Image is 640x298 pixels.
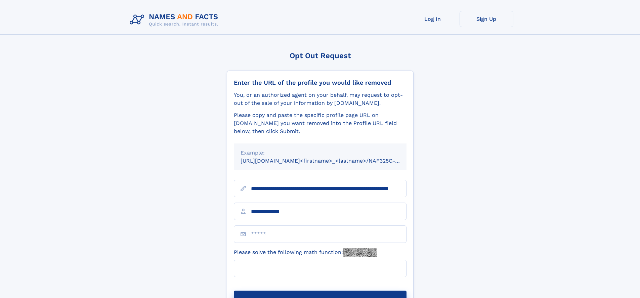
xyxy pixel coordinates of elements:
a: Log In [406,11,460,27]
small: [URL][DOMAIN_NAME]<firstname>_<lastname>/NAF325G-xxxxxxxx [241,158,419,164]
a: Sign Up [460,11,513,27]
div: Example: [241,149,400,157]
div: You, or an authorized agent on your behalf, may request to opt-out of the sale of your informatio... [234,91,407,107]
div: Opt Out Request [227,51,414,60]
div: Please copy and paste the specific profile page URL on [DOMAIN_NAME] you want removed into the Pr... [234,111,407,135]
label: Please solve the following math function: [234,248,377,257]
img: Logo Names and Facts [127,11,224,29]
div: Enter the URL of the profile you would like removed [234,79,407,86]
